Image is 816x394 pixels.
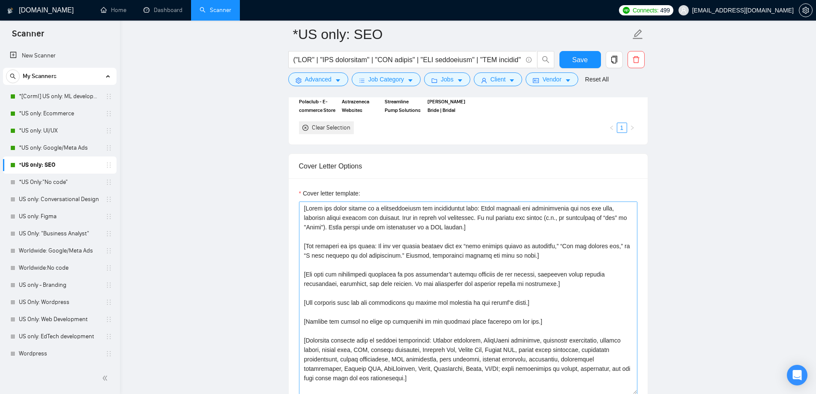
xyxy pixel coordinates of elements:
a: Ed Tech [19,362,100,379]
button: settingAdvancedcaret-down [288,72,348,86]
button: Save [559,51,601,68]
span: bars [359,77,365,84]
span: holder [105,93,112,100]
span: caret-down [565,77,571,84]
span: Vendor [542,75,561,84]
span: holder [105,213,112,220]
span: caret-down [335,77,341,84]
span: Job Category [368,75,404,84]
span: edit [632,29,643,40]
span: 499 [660,6,670,15]
span: left [609,125,614,130]
a: *US only: SEO [19,156,100,174]
span: Connects: [633,6,658,15]
li: New Scanner [3,47,117,64]
span: holder [105,299,112,306]
div: Clear Selection [312,123,350,132]
input: Scanner name... [293,24,631,45]
a: Worldwide: Google/Meta Ads [19,242,100,259]
span: search [6,73,19,79]
span: [PERSON_NAME] Bride | Bridal store in [GEOGRAPHIC_DATA] [427,97,465,114]
img: upwork-logo.png [623,7,630,14]
button: userClientcaret-down [474,72,523,86]
button: search [6,69,20,83]
span: holder [105,127,112,134]
a: US Only: Web Development [19,311,100,328]
span: caret-down [407,77,413,84]
span: Advanced [305,75,332,84]
span: Jobs [441,75,454,84]
span: Client [490,75,506,84]
label: Cover letter template: [299,189,360,198]
span: holder [105,110,112,117]
div: Cover Letter Options [299,154,637,178]
button: right [627,123,637,133]
span: info-circle [526,57,532,63]
a: Worldwide:No code [19,259,100,277]
span: copy [606,56,622,63]
a: setting [799,7,813,14]
li: 1 [617,123,627,133]
a: US Only: "Business Analyst" [19,225,100,242]
div: Open Intercom Messenger [787,365,807,385]
button: setting [799,3,813,17]
a: US only: Conversational Design [19,191,100,208]
span: search [538,56,554,63]
a: Reset All [585,75,609,84]
span: holder [105,333,112,340]
span: holder [105,265,112,271]
span: close-circle [302,125,308,131]
span: holder [105,179,112,186]
a: New Scanner [10,47,110,64]
span: holder [105,162,112,168]
a: US Only: Wordpress [19,294,100,311]
span: holder [105,316,112,323]
li: Previous Page [607,123,617,133]
span: holder [105,196,112,203]
a: US only - Branding [19,277,100,294]
a: US only: Figma [19,208,100,225]
a: Wordpress [19,345,100,362]
span: caret-down [457,77,463,84]
a: *US Only:"No code" [19,174,100,191]
span: Scanner [5,27,51,45]
span: caret-down [509,77,515,84]
span: holder [105,350,112,357]
span: holder [105,247,112,254]
span: setting [799,7,812,14]
a: US only: EdTech development [19,328,100,345]
a: searchScanner [200,6,231,14]
button: left [607,123,617,133]
span: user [481,77,487,84]
span: setting [296,77,302,84]
a: *US only: Ecommerce [19,105,100,122]
a: *US only: UI/UX [19,122,100,139]
button: copy [606,51,623,68]
a: homeHome [101,6,126,14]
button: search [537,51,554,68]
span: holder [105,282,112,289]
span: right [630,125,635,130]
span: Polaclub - E-commerce Store for Instant Photo [299,97,337,114]
span: Astrazeneca Websites [342,97,380,114]
a: *US only: Google/Meta Ads [19,139,100,156]
input: Search Freelance Jobs... [293,54,522,65]
button: folderJobscaret-down [424,72,470,86]
a: dashboardDashboard [143,6,182,14]
li: Next Page [627,123,637,133]
span: user [681,7,687,13]
span: holder [105,144,112,151]
span: Save [572,54,588,65]
span: delete [628,56,644,63]
span: double-left [102,374,111,382]
span: Streamline Pump Solutions - Ecommerce Website Build [385,97,422,114]
a: *[Corml] US only: ML development [19,88,100,105]
button: idcardVendorcaret-down [526,72,578,86]
span: holder [105,230,112,237]
a: 1 [617,123,627,132]
span: idcard [533,77,539,84]
button: delete [628,51,645,68]
button: barsJob Categorycaret-down [352,72,421,86]
span: My Scanners [23,68,57,85]
span: folder [431,77,437,84]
